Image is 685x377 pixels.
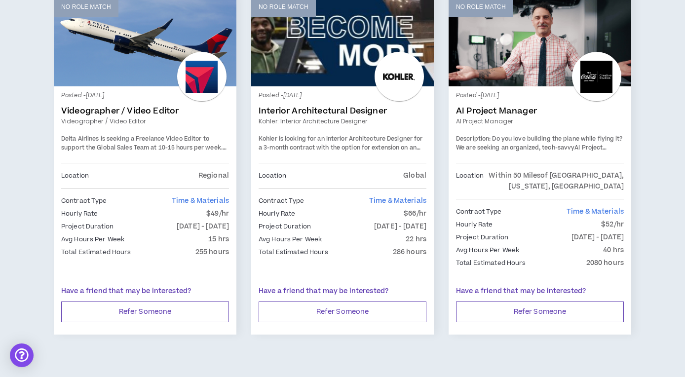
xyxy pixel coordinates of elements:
[259,302,426,322] button: Refer Someone
[456,302,624,322] button: Refer Someone
[456,232,508,243] p: Project Duration
[259,221,311,232] p: Project Duration
[571,232,624,243] p: [DATE] - [DATE]
[393,247,426,258] p: 286 hours
[61,135,223,152] span: Delta Airlines is seeking a Freelance Video Editor to support the Global Sales Team at 10-15 hour...
[259,170,286,181] p: Location
[259,117,426,126] a: Kohler: Interior Architecture Designer
[259,195,304,206] p: Contract Type
[456,135,623,152] span: Do you love building the plane while flying it? We are seeking an organized, tech-savvy
[456,2,506,12] p: No Role Match
[259,234,322,245] p: Avg Hours Per Week
[456,206,502,217] p: Contract Type
[456,258,526,268] p: Total Estimated Hours
[195,247,229,258] p: 255 hours
[456,286,624,297] p: Have a friend that may be interested?
[206,208,229,219] p: $49/hr
[404,208,426,219] p: $66/hr
[259,2,308,12] p: No Role Match
[61,302,229,322] button: Refer Someone
[259,135,423,160] span: Kohler is looking for an Interior Architecture Designer for a 3-month contract with the option fo...
[456,144,607,161] strong: AI Project Manager
[406,234,426,245] p: 22 hrs
[456,106,624,116] a: AI Project Manager
[456,135,491,143] strong: Description:
[61,195,107,206] p: Contract Type
[259,208,295,219] p: Hourly Rate
[177,221,229,232] p: [DATE] - [DATE]
[603,245,624,256] p: 40 hrs
[61,2,111,12] p: No Role Match
[586,258,624,268] p: 2080 hours
[61,117,229,126] a: Videographer / Video Editor
[61,106,229,116] a: Videographer / Video Editor
[259,286,426,297] p: Have a friend that may be interested?
[61,234,124,245] p: Avg Hours Per Week
[484,170,624,192] p: Within 50 Miles of [GEOGRAPHIC_DATA], [US_STATE], [GEOGRAPHIC_DATA]
[456,219,493,230] p: Hourly Rate
[172,196,229,206] span: Time & Materials
[456,170,484,192] p: Location
[601,219,624,230] p: $52/hr
[259,247,329,258] p: Total Estimated Hours
[61,286,229,297] p: Have a friend that may be interested?
[567,207,624,217] span: Time & Materials
[208,234,229,245] p: 15 hrs
[456,245,519,256] p: Avg Hours Per Week
[61,221,114,232] p: Project Duration
[61,91,229,100] p: Posted - [DATE]
[456,117,624,126] a: AI Project Manager
[259,106,426,116] a: Interior Architectural Designer
[369,196,426,206] span: Time & Materials
[10,343,34,367] div: Open Intercom Messenger
[61,247,131,258] p: Total Estimated Hours
[456,91,624,100] p: Posted - [DATE]
[61,170,89,181] p: Location
[374,221,426,232] p: [DATE] - [DATE]
[61,208,98,219] p: Hourly Rate
[198,170,229,181] p: Regional
[403,170,426,181] p: Global
[259,91,426,100] p: Posted - [DATE]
